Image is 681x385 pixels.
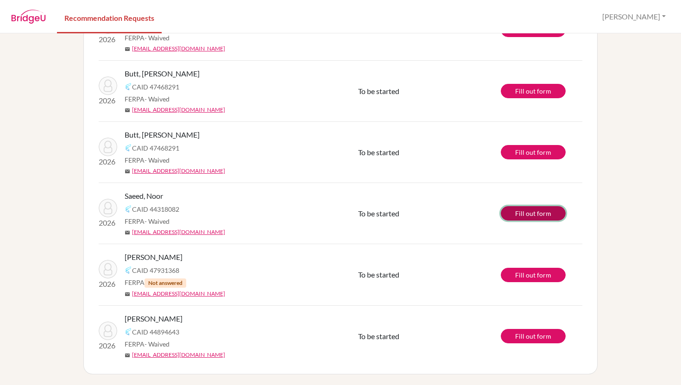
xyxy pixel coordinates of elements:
span: mail [125,230,130,235]
span: Butt, [PERSON_NAME] [125,129,200,140]
span: mail [125,107,130,113]
span: FERPA [125,94,170,104]
span: CAID 47468291 [132,143,179,153]
span: FERPA [125,33,170,43]
span: To be started [358,87,399,95]
span: mail [125,291,130,297]
a: [EMAIL_ADDRESS][DOMAIN_NAME] [132,167,225,175]
span: To be started [358,148,399,157]
a: [EMAIL_ADDRESS][DOMAIN_NAME] [132,44,225,53]
span: mail [125,46,130,52]
img: BridgeU logo [11,10,46,24]
span: To be started [358,209,399,218]
img: Haroon, Amin [99,322,117,340]
span: CAID 44318082 [132,204,179,214]
img: Butt, Muhammad Yousha Talib [99,76,117,95]
span: - Waived [145,340,170,348]
span: CAID 47931368 [132,265,179,275]
span: CAID 44894643 [132,327,179,337]
span: - Waived [145,217,170,225]
img: Butt, Muhammad Yousha Talib [99,138,117,156]
p: 2026 [99,34,117,45]
p: 2026 [99,156,117,167]
span: FERPA [125,216,170,226]
img: Common App logo [125,266,132,274]
span: [PERSON_NAME] [125,313,183,324]
span: FERPA [125,278,186,288]
img: Saeed, Noor [99,199,117,217]
a: Fill out form [501,206,566,221]
img: Common App logo [125,83,132,90]
button: [PERSON_NAME] [598,8,670,25]
span: Butt, [PERSON_NAME] [125,68,200,79]
p: 2026 [99,340,117,351]
span: Saeed, Noor [125,190,163,202]
a: Fill out form [501,329,566,343]
span: CAID 47468291 [132,82,179,92]
span: - Waived [145,34,170,42]
a: [EMAIL_ADDRESS][DOMAIN_NAME] [132,228,225,236]
a: [EMAIL_ADDRESS][DOMAIN_NAME] [132,351,225,359]
span: mail [125,169,130,174]
img: Common App logo [125,144,132,151]
a: Fill out form [501,145,566,159]
span: To be started [358,270,399,279]
p: 2026 [99,95,117,106]
a: Fill out form [501,268,566,282]
span: Not answered [145,278,186,288]
p: 2026 [99,278,117,290]
a: Fill out form [501,84,566,98]
span: To be started [358,25,399,34]
span: - Waived [145,95,170,103]
a: Recommendation Requests [57,1,162,33]
span: FERPA [125,155,170,165]
span: mail [125,353,130,358]
p: 2026 [99,217,117,228]
span: To be started [358,332,399,341]
a: [EMAIL_ADDRESS][DOMAIN_NAME] [132,290,225,298]
span: FERPA [125,339,170,349]
img: Common App logo [125,205,132,213]
span: - Waived [145,156,170,164]
img: Common App logo [125,328,132,335]
a: [EMAIL_ADDRESS][DOMAIN_NAME] [132,106,225,114]
span: [PERSON_NAME] [125,252,183,263]
img: Khawaja, Muhammad [99,260,117,278]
